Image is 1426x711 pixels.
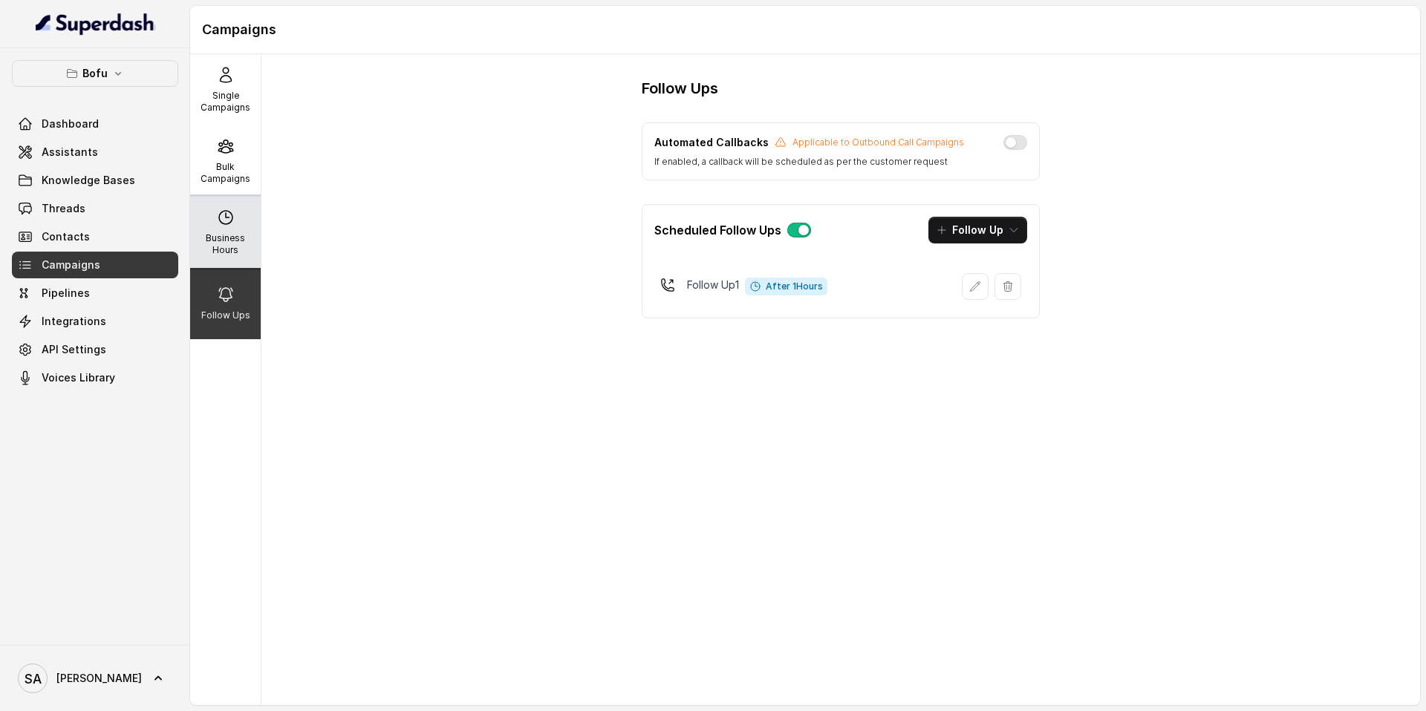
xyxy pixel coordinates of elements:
[12,139,178,166] a: Assistants
[42,286,90,301] span: Pipelines
[42,117,99,131] span: Dashboard
[12,364,178,391] a: Voices Library
[42,370,115,385] span: Voices Library
[56,671,142,686] span: [PERSON_NAME]
[12,111,178,137] a: Dashboard
[196,161,255,185] p: Bulk Campaigns
[42,342,106,357] span: API Settings
[12,60,178,87] button: Bofu
[12,308,178,335] a: Integrations
[202,18,1408,42] h1: Campaigns
[42,145,98,160] span: Assistants
[928,217,1027,243] button: Follow Up
[42,201,85,216] span: Threads
[12,336,178,363] a: API Settings
[12,658,178,699] a: [PERSON_NAME]
[12,195,178,222] a: Threads
[42,314,106,329] span: Integrations
[42,173,135,188] span: Knowledge Bases
[792,137,964,148] p: Applicable to Outbound Call Campaigns
[12,252,178,278] a: Campaigns
[745,278,827,295] span: After 1 Hours
[82,65,108,82] p: Bofu
[196,90,255,114] p: Single Campaigns
[654,135,769,150] p: Automated Callbacks
[201,309,250,321] p: Follow Ups
[196,232,255,256] p: Business Hours
[12,223,178,250] a: Contacts
[42,258,100,272] span: Campaigns
[25,671,42,687] text: SA
[687,278,739,292] p: Follow Up 1
[12,280,178,307] a: Pipelines
[42,229,90,244] span: Contacts
[36,12,155,36] img: light.svg
[654,221,781,239] p: Scheduled Follow Ups
[12,167,178,194] a: Knowledge Bases
[642,78,718,99] h3: Follow Ups
[654,156,964,168] p: If enabled, a callback will be scheduled as per the customer request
